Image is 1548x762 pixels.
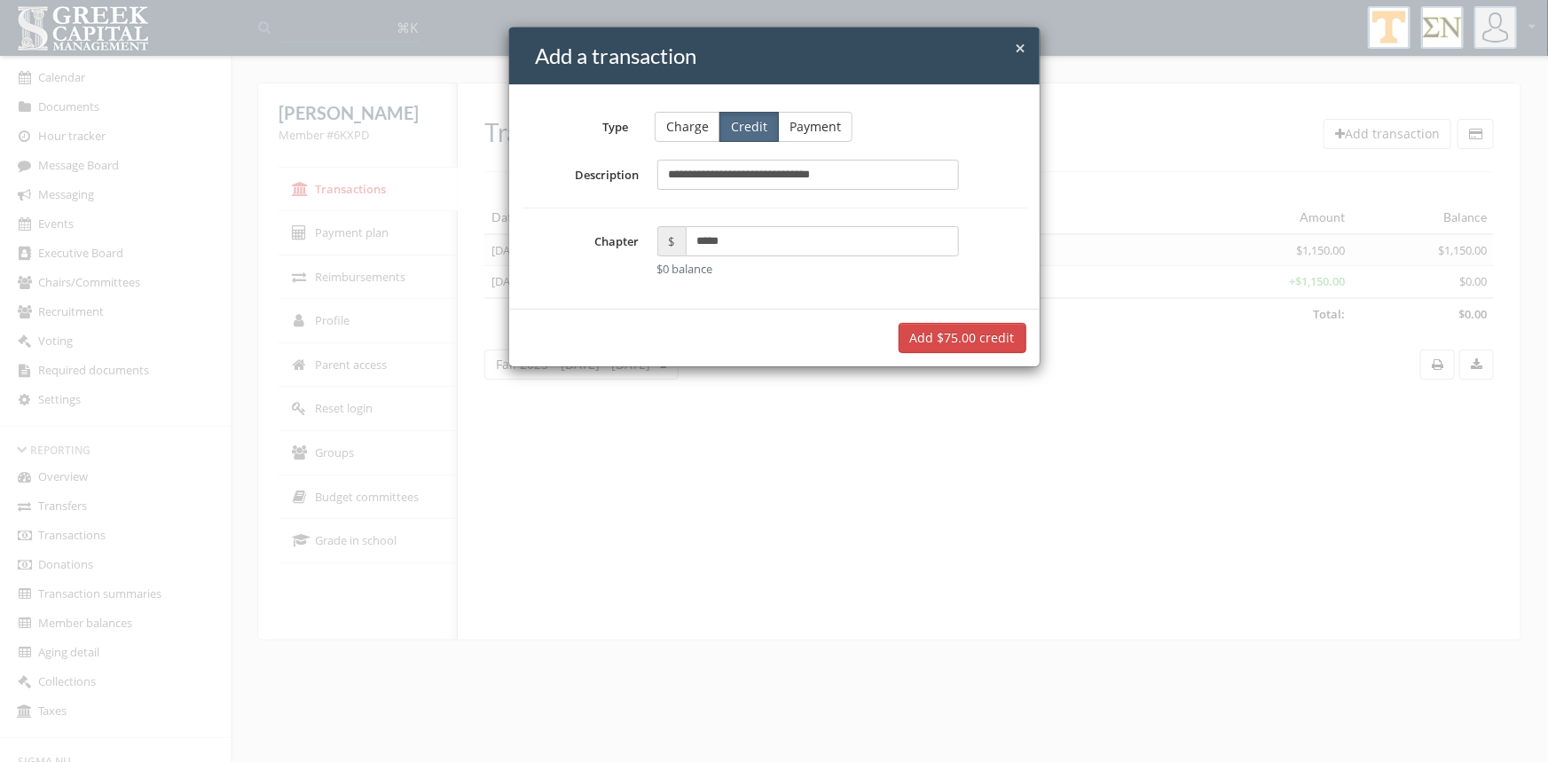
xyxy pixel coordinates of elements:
div: $0 balance [657,261,960,278]
span: $ [657,226,686,256]
button: Credit [719,112,779,142]
h4: Add a transaction [536,41,1026,71]
button: Payment [778,112,853,142]
span: × [1016,35,1026,60]
label: Type [509,113,642,136]
label: Description [523,160,648,190]
button: Charge [655,112,720,142]
label: Chapter [523,226,648,278]
button: Add $75.00 credit [899,323,1026,353]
